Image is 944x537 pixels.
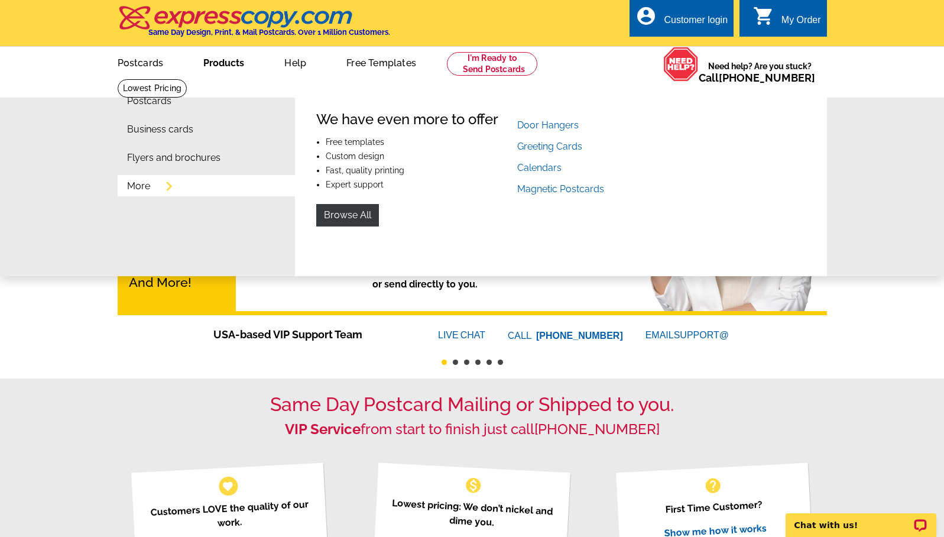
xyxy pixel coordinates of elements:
a: EMAILSUPPORT@ [645,330,731,340]
font: SUPPORT@ [674,328,731,342]
a: Magnetic Postcards [517,183,604,195]
a: [PHONE_NUMBER] [534,420,660,438]
a: Free Templates [327,48,435,76]
a: Business cards [127,125,193,134]
div: My Order [781,15,821,31]
p: First Time Customer? [631,496,797,519]
a: Same Day Design, Print, & Mail Postcards. Over 1 Million Customers. [118,14,390,37]
button: 2 of 6 [453,360,458,365]
button: 5 of 6 [486,360,492,365]
a: Products [184,48,263,76]
a: Door Hangers [517,119,579,131]
strong: VIP Service [285,420,361,438]
li: Custom design [326,152,498,160]
span: USA-based VIP Support Team [213,326,403,342]
iframe: LiveChat chat widget [778,500,944,537]
a: Help [265,48,325,76]
a: More [127,182,150,191]
div: Customer login [664,15,728,31]
span: favorite [222,480,234,492]
a: Flyers and brochures [127,153,220,163]
button: 6 of 6 [498,360,503,365]
li: Fast, quality printing [326,166,498,174]
p: Lowest pricing: We don’t nickel and dime you. [388,496,556,533]
font: CALL [508,329,533,343]
a: Greeting Cards [517,141,582,152]
img: help [663,47,699,82]
h4: We have even more to offer [316,111,498,128]
a: LIVECHAT [438,330,485,340]
a: Browse All [316,204,379,227]
h2: from start to finish just call [118,421,827,438]
li: Expert support [326,180,498,189]
span: Need help? Are you stuck? [699,60,821,84]
i: account_circle [635,5,657,27]
a: [PHONE_NUMBER] [536,331,623,341]
i: shopping_cart [753,5,774,27]
a: shopping_cart My Order [753,13,821,28]
p: Customers LOVE the quality of our work. [146,497,313,534]
span: monetization_on [464,476,483,495]
a: Postcards [99,48,183,76]
a: account_circle Customer login [635,13,728,28]
span: Call [699,72,815,84]
button: 4 of 6 [475,360,481,365]
li: Free templates [326,138,498,146]
span: help [703,476,722,495]
a: Calendars [517,162,562,173]
button: 1 of 6 [442,360,447,365]
a: Postcards [127,96,171,106]
a: [PHONE_NUMBER] [719,72,815,84]
h4: Same Day Design, Print, & Mail Postcards. Over 1 Million Customers. [148,28,390,37]
h1: Same Day Postcard Mailing or Shipped to you. [118,393,827,416]
font: LIVE [438,328,460,342]
button: 3 of 6 [464,360,469,365]
p: Postcards mailed to your list or send directly to you. [277,263,573,292]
